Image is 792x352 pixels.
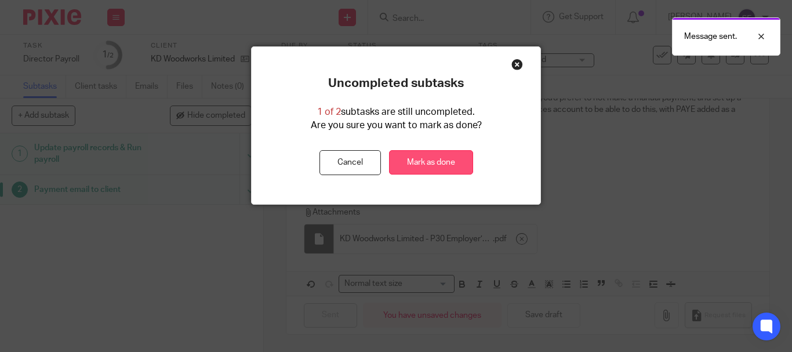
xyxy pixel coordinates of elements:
a: Mark as done [389,150,473,175]
div: Close this dialog window [511,59,523,70]
p: Uncompleted subtasks [328,76,464,91]
span: 1 of 2 [317,107,341,117]
p: subtasks are still uncompleted. [317,106,475,119]
p: Message sent. [684,31,737,42]
button: Cancel [319,150,381,175]
p: Are you sure you want to mark as done? [311,119,482,132]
